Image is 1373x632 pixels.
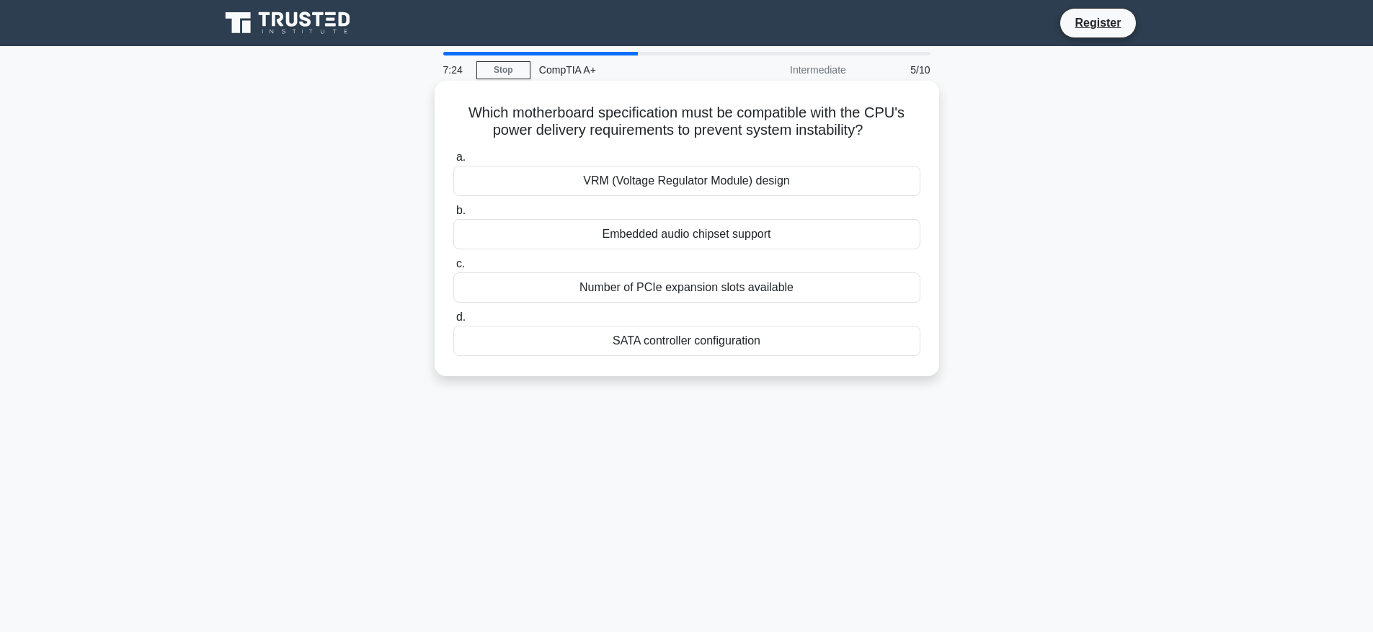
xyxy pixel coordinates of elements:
[1066,14,1129,32] a: Register
[456,311,466,323] span: d.
[453,326,920,356] div: SATA controller configuration
[453,166,920,196] div: VRM (Voltage Regulator Module) design
[456,204,466,216] span: b.
[456,151,466,163] span: a.
[729,55,855,84] div: Intermediate
[855,55,939,84] div: 5/10
[453,219,920,249] div: Embedded audio chipset support
[476,61,530,79] a: Stop
[530,55,729,84] div: CompTIA A+
[435,55,476,84] div: 7:24
[456,257,465,270] span: c.
[453,272,920,303] div: Number of PCIe expansion slots available
[452,104,922,140] h5: Which motherboard specification must be compatible with the CPU's power delivery requirements to ...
